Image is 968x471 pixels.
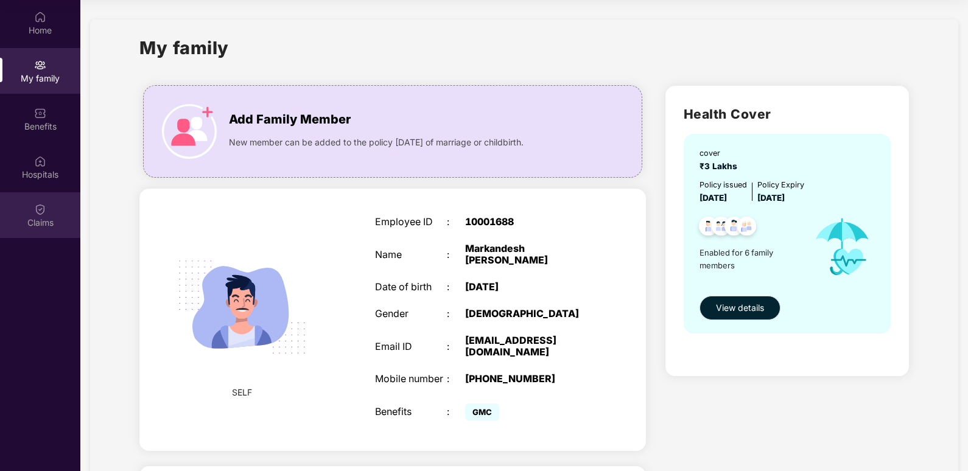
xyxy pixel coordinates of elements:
[34,155,46,167] img: svg+xml;base64,PHN2ZyBpZD0iSG9zcGl0YWxzIiB4bWxucz0iaHR0cDovL3d3dy53My5vcmcvMjAwMC9zdmciIHdpZHRoPS...
[34,59,46,71] img: svg+xml;base64,PHN2ZyB3aWR0aD0iMjAiIGhlaWdodD0iMjAiIHZpZXdCb3g9IjAgMCAyMCAyMCIgZmlsbD0ibm9uZSIgeG...
[375,249,447,260] div: Name
[684,104,891,124] h2: Health Cover
[706,213,736,243] img: svg+xml;base64,PHN2ZyB4bWxucz0iaHR0cDovL3d3dy53My5vcmcvMjAwMC9zdmciIHdpZHRoPSI0OC45MTUiIGhlaWdodD...
[34,11,46,23] img: svg+xml;base64,PHN2ZyBpZD0iSG9tZSIgeG1sbnM9Imh0dHA6Ly93d3cudzMub3JnLzIwMDAvc3ZnIiB3aWR0aD0iMjAiIG...
[447,281,465,293] div: :
[375,308,447,319] div: Gender
[465,335,592,358] div: [EMAIL_ADDRESS][DOMAIN_NAME]
[34,203,46,215] img: svg+xml;base64,PHN2ZyBpZD0iQ2xhaW0iIHhtbG5zPSJodHRwOi8vd3d3LnczLm9yZy8yMDAwL3N2ZyIgd2lkdGg9IjIwIi...
[447,406,465,417] div: :
[700,246,803,271] span: Enabled for 6 family members
[732,213,762,243] img: svg+xml;base64,PHN2ZyB4bWxucz0iaHR0cDovL3d3dy53My5vcmcvMjAwMC9zdmciIHdpZHRoPSI0OC45NDMiIGhlaWdodD...
[375,281,447,293] div: Date of birth
[465,403,499,420] span: GMC
[447,341,465,352] div: :
[693,213,723,243] img: svg+xml;base64,PHN2ZyB4bWxucz0iaHR0cDovL3d3dy53My5vcmcvMjAwMC9zdmciIHdpZHRoPSI0OC45NDMiIGhlaWdodD...
[700,161,742,171] span: ₹3 Lakhs
[700,147,742,159] div: cover
[375,341,447,352] div: Email ID
[447,373,465,385] div: :
[163,228,321,386] img: svg+xml;base64,PHN2ZyB4bWxucz0iaHR0cDovL3d3dy53My5vcmcvMjAwMC9zdmciIHdpZHRoPSIyMjQiIGhlaWdodD0iMT...
[375,373,447,385] div: Mobile number
[700,179,747,191] div: Policy issued
[716,301,764,315] span: View details
[465,216,592,228] div: 10001688
[465,373,592,385] div: [PHONE_NUMBER]
[465,308,592,319] div: [DEMOGRAPHIC_DATA]
[232,386,252,399] span: SELF
[139,34,229,61] h1: My family
[465,281,592,293] div: [DATE]
[447,249,465,260] div: :
[375,216,447,228] div: Employee ID
[757,179,804,191] div: Policy Expiry
[719,213,749,243] img: svg+xml;base64,PHN2ZyB4bWxucz0iaHR0cDovL3d3dy53My5vcmcvMjAwMC9zdmciIHdpZHRoPSI0OC45NDMiIGhlaWdodD...
[447,216,465,228] div: :
[447,308,465,319] div: :
[229,136,524,149] span: New member can be added to the policy [DATE] of marriage or childbirth.
[162,104,217,159] img: icon
[803,204,882,289] img: icon
[229,110,351,129] span: Add Family Member
[757,193,785,203] span: [DATE]
[700,193,727,203] span: [DATE]
[465,243,592,266] div: Markandesh [PERSON_NAME]
[34,107,46,119] img: svg+xml;base64,PHN2ZyBpZD0iQmVuZWZpdHMiIHhtbG5zPSJodHRwOi8vd3d3LnczLm9yZy8yMDAwL3N2ZyIgd2lkdGg9Ij...
[700,296,780,320] button: View details
[375,406,447,417] div: Benefits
